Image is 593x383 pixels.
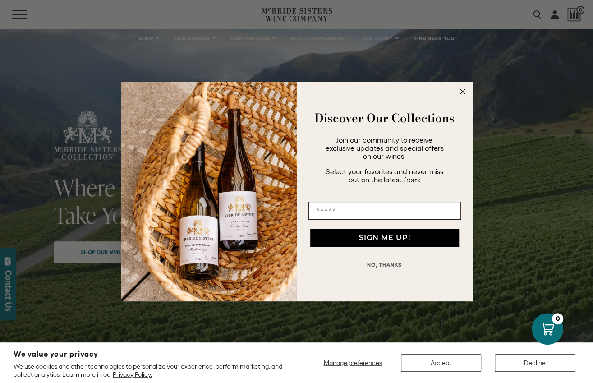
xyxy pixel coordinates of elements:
img: 42653730-7e35-4af7-a99d-12bf478283cf.jpeg [121,82,297,302]
button: Accept [401,354,481,372]
button: NO, THANKS [308,256,461,274]
span: Join our community to receive exclusive updates and special offers on our wines. [326,136,444,160]
span: Select your favorites and never miss out on the latest from: [326,167,443,184]
p: We use cookies and other technologies to personalize your experience, perform marketing, and coll... [14,362,290,378]
span: Manage preferences [323,359,382,366]
strong: Discover Our Collections [315,109,455,127]
button: SIGN ME UP! [310,229,459,247]
button: Decline [495,354,575,372]
button: Manage preferences [318,354,387,372]
div: 0 [552,313,563,324]
h2: We value your privacy [14,351,290,358]
a: Privacy Policy. [113,371,152,378]
input: Email [308,202,461,220]
button: Close dialog [457,86,468,97]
